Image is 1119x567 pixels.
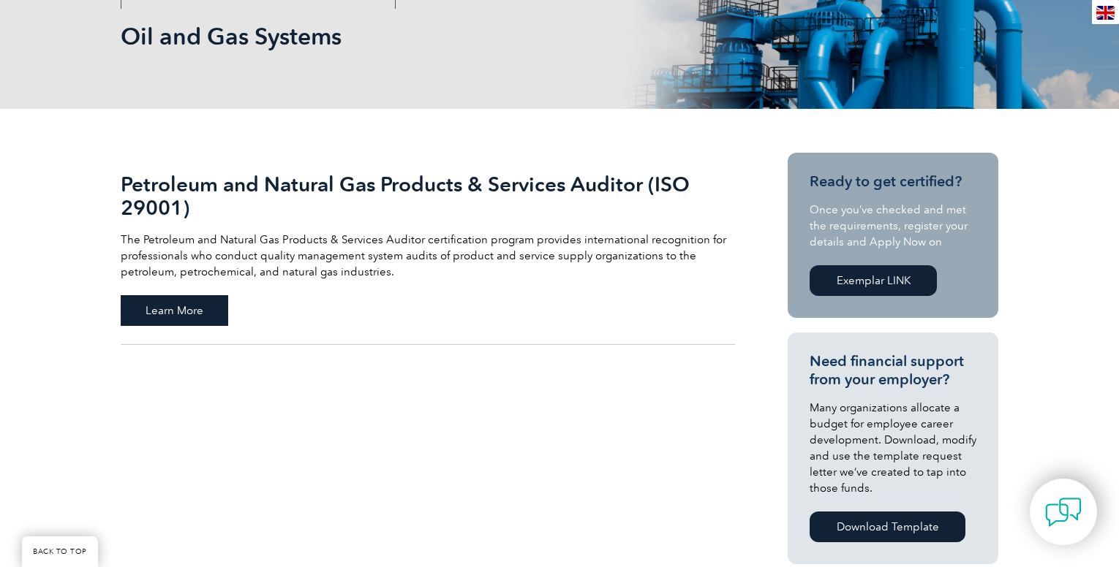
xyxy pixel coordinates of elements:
a: BACK TO TOP [22,536,98,567]
a: Download Template [810,511,965,542]
h3: Ready to get certified? [810,172,976,191]
p: Once you’ve checked and met the requirements, register your details and Apply Now on [810,202,976,250]
a: Petroleum and Natural Gas Products & Services Auditor (ISO 29001) The Petroleum and Natural Gas P... [121,153,735,345]
span: Learn More [121,295,228,326]
h2: Petroleum and Natural Gas Products & Services Auditor (ISO 29001) [121,172,735,219]
h1: Oil and Gas Systems [121,22,682,50]
p: Many organizations allocate a budget for employee career development. Download, modify and use th... [810,400,976,496]
img: contact-chat.png [1045,494,1082,530]
img: en [1096,6,1115,20]
p: The Petroleum and Natural Gas Products & Services Auditor certification program provides internat... [121,232,735,280]
h3: Need financial support from your employer? [810,352,976,389]
a: Exemplar LINK [810,265,937,296]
